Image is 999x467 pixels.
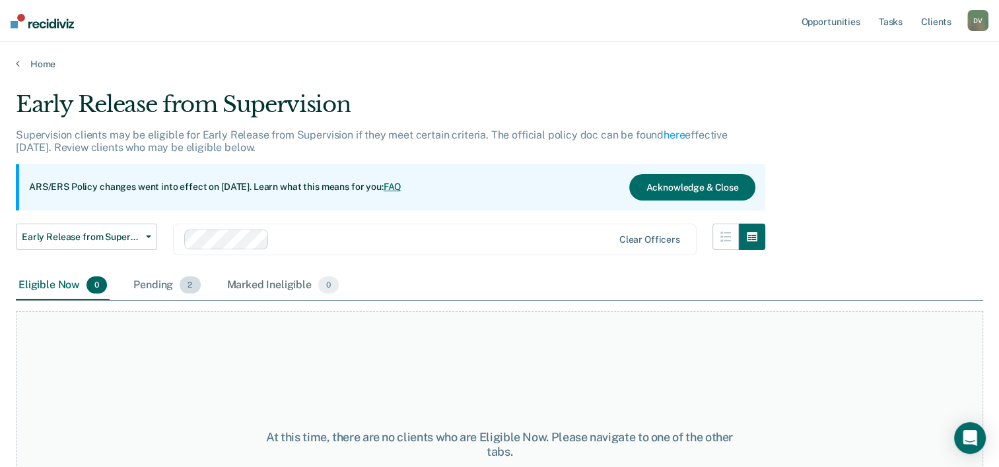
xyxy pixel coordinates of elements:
[619,234,680,245] div: Clear officers
[86,276,107,294] span: 0
[224,271,342,300] div: Marked Ineligible0
[22,232,141,243] span: Early Release from Supervision
[16,271,110,300] div: Eligible Now0
[384,181,402,192] a: FAQ
[16,129,728,154] p: Supervision clients may be eligible for Early Release from Supervision if they meet certain crite...
[967,10,988,31] div: D V
[180,276,200,294] span: 2
[967,10,988,31] button: DV
[318,276,339,294] span: 0
[16,91,765,129] div: Early Release from Supervision
[954,422,986,454] div: Open Intercom Messenger
[131,271,203,300] div: Pending2
[629,174,755,201] button: Acknowledge & Close
[258,430,741,458] div: At this time, there are no clients who are Eligible Now. Please navigate to one of the other tabs.
[16,58,983,70] a: Home
[16,224,157,250] button: Early Release from Supervision
[11,14,74,28] img: Recidiviz
[664,129,685,141] a: here
[29,181,401,194] p: ARS/ERS Policy changes went into effect on [DATE]. Learn what this means for you:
